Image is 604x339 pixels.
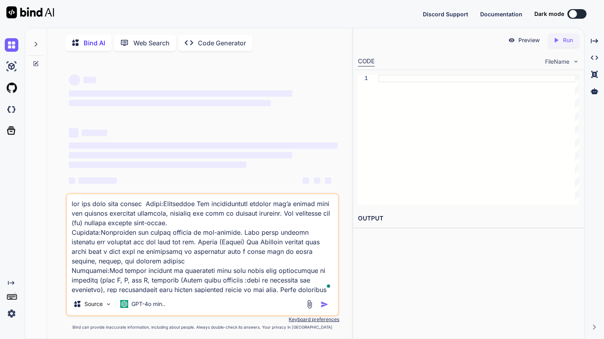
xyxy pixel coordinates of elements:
[69,142,338,149] span: ‌
[84,300,103,308] p: Source
[120,300,128,308] img: GPT-4o mini
[423,11,468,18] span: Discord Support
[66,324,339,330] p: Bind can provide inaccurate information, including about people. Always double-check its answers....
[69,162,246,168] span: ‌
[5,60,18,73] img: ai-studio
[78,177,117,184] span: ‌
[518,36,540,44] p: Preview
[480,11,522,18] span: Documentation
[105,301,112,308] img: Pick Models
[198,38,246,48] p: Code Generator
[423,10,468,18] button: Discord Support
[69,100,270,106] span: ‌
[67,194,338,293] textarea: To enrich screen reader interactions, please activate Accessibility in Grammarly extension settings
[353,209,584,228] h2: OUTPUT
[5,81,18,95] img: githubLight
[69,128,78,138] span: ‌
[321,300,328,308] img: icon
[5,307,18,320] img: settings
[69,177,75,184] span: ‌
[131,300,165,308] p: GPT-4o min..
[325,177,331,184] span: ‌
[314,177,320,184] span: ‌
[5,103,18,116] img: darkCloudIdeIcon
[133,38,170,48] p: Web Search
[84,38,105,48] p: Bind AI
[480,10,522,18] button: Documentation
[5,38,18,52] img: chat
[83,77,96,83] span: ‌
[69,74,80,86] span: ‌
[358,57,375,66] div: CODE
[6,6,54,18] img: Bind AI
[66,316,339,323] p: Keyboard preferences
[303,177,309,184] span: ‌
[573,58,579,65] img: chevron down
[69,90,292,97] span: ‌
[563,36,573,44] p: Run
[545,58,569,66] span: FileName
[358,75,368,82] div: 1
[508,37,515,44] img: preview
[305,300,314,309] img: attachment
[534,10,564,18] span: Dark mode
[82,130,107,136] span: ‌
[69,152,292,158] span: ‌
